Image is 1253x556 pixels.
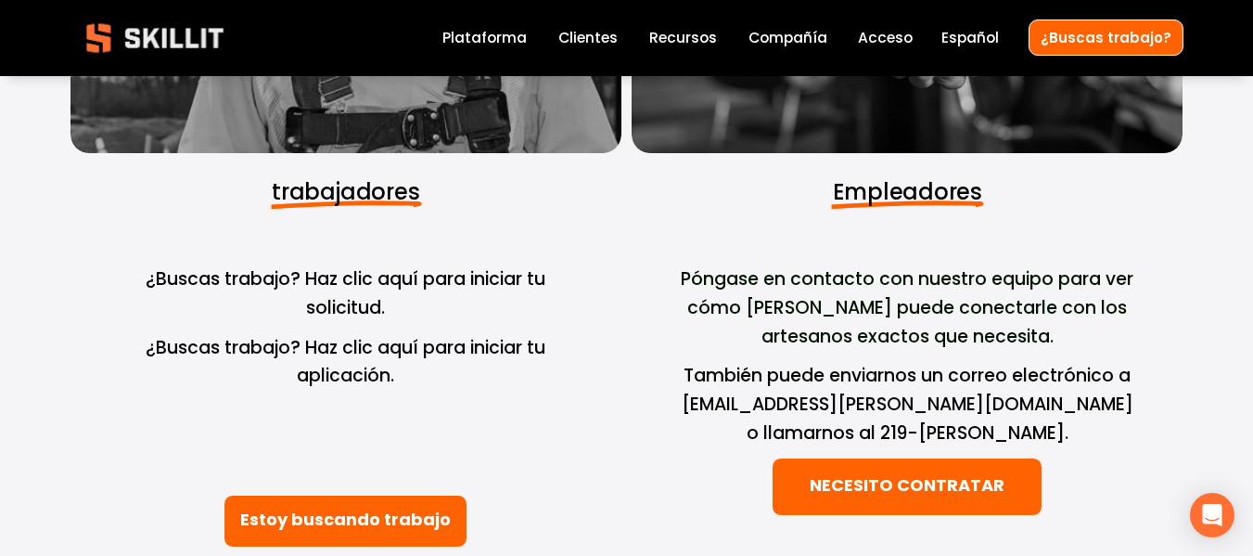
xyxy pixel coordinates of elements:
a: ¿Buscas trabajo? [1029,19,1183,56]
font: trabajadores [272,176,419,207]
a: NECESITO CONTRATAR [772,458,1042,516]
font: Estoy buscando trabajo [240,507,451,536]
font: Acceso [858,28,913,47]
font: ¿Buscas trabajo? Haz clic aquí para iniciar tu aplicación. [146,335,550,389]
a: menú desplegable de carpetas [649,26,717,51]
font: Clientes [558,28,618,47]
font: ¿Buscas trabajo? [1041,28,1171,47]
font: Empleadores [833,176,982,207]
div: Open Intercom Messenger [1190,493,1234,537]
font: NECESITO CONTRATAR [810,472,1004,501]
font: Plataforma [442,28,527,47]
span: Español [941,27,999,48]
a: Clientes [558,26,618,51]
a: Compañía [748,26,827,51]
font: Compañía [748,28,827,47]
font: ¿Buscas trabajo? Haz clic aquí para iniciar tu solicitud. [146,266,550,320]
a: Estoy buscando trabajo [224,495,467,548]
font: Póngase en contacto con nuestro equipo para ver cómo [PERSON_NAME] puede conectarle con los artes... [681,266,1138,348]
img: Habilidad [70,10,239,66]
font: También puede enviarnos un correo electrónico a [EMAIL_ADDRESS][PERSON_NAME][DOMAIN_NAME] o llama... [682,363,1138,445]
div: selector de idioma [941,26,999,51]
font: Recursos [649,28,717,47]
a: Acceso [858,26,913,51]
a: Plataforma [442,26,527,51]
